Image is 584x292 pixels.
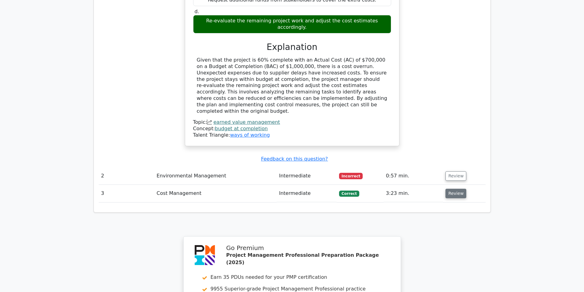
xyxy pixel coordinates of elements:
[99,167,154,185] td: 2
[384,167,443,185] td: 0:57 min.
[193,119,391,138] div: Talent Triangle:
[339,173,363,179] span: Incorrect
[215,126,268,131] a: budget at completion
[154,185,277,202] td: Cost Management
[195,9,199,14] span: d.
[261,156,328,162] a: Feedback on this question?
[277,167,337,185] td: Intermediate
[339,191,359,197] span: Correct
[277,185,337,202] td: Intermediate
[445,171,466,181] button: Review
[193,126,391,132] div: Concept:
[213,119,280,125] a: earned value management
[99,185,154,202] td: 3
[193,15,391,33] div: Re-evaluate the remaining project work and adjust the cost estimates accordingly.
[445,189,466,198] button: Review
[197,57,387,114] div: Given that the project is 60% complete with an Actual Cost (AC) of $700,000 on a Budget at Comple...
[230,132,270,138] a: ways of working
[197,42,387,52] h3: Explanation
[154,167,277,185] td: Environmental Management
[193,119,391,126] div: Topic:
[384,185,443,202] td: 3:23 min.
